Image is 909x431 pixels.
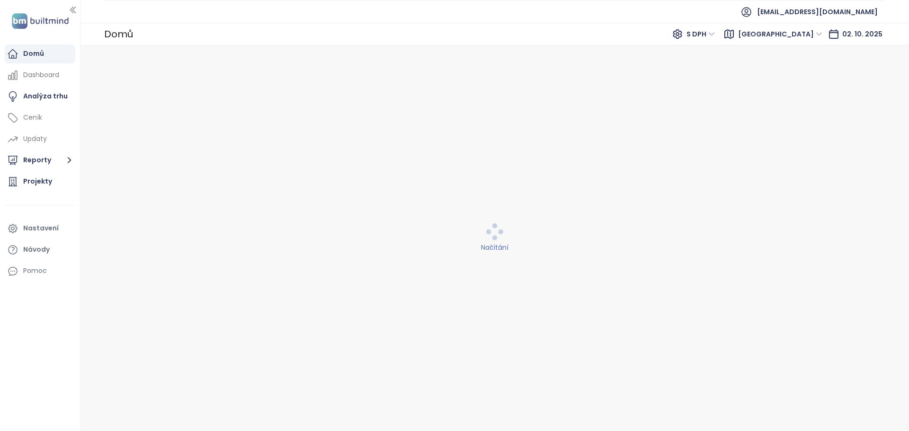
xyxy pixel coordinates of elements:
a: Updaty [5,130,75,149]
div: Updaty [23,133,47,145]
img: logo [9,11,71,31]
div: Domů [23,48,44,60]
span: [EMAIL_ADDRESS][DOMAIN_NAME] [757,0,878,23]
a: Projekty [5,172,75,191]
button: Reporty [5,151,75,170]
a: Domů [5,44,75,63]
div: Nastavení [23,222,59,234]
a: Analýza trhu [5,87,75,106]
div: Ceník [23,112,42,123]
div: Dashboard [23,69,59,81]
div: Návody [23,244,50,255]
a: Nastavení [5,219,75,238]
div: Domů [104,25,133,44]
span: Praha [738,27,822,41]
div: Pomoc [23,265,47,277]
a: Návody [5,240,75,259]
span: 02. 10. 2025 [842,29,882,39]
a: Ceník [5,108,75,127]
div: Pomoc [5,262,75,281]
a: Dashboard [5,66,75,85]
div: Analýza trhu [23,90,68,102]
span: S DPH [686,27,715,41]
div: Projekty [23,176,52,187]
div: Načítání [87,242,903,253]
